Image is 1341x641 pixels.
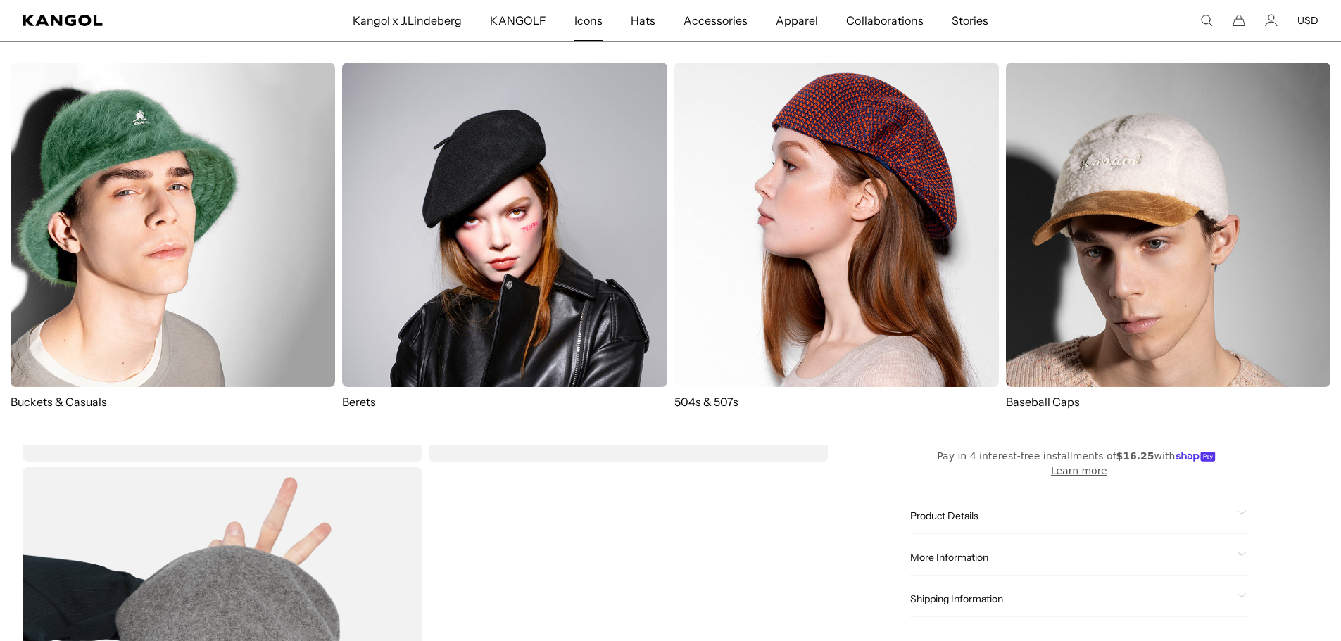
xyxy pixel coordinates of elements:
span: More Information [910,551,1231,564]
p: Berets [342,394,667,410]
span: Shipping Information [910,592,1231,605]
button: Cart [1233,14,1245,27]
span: Product Details [910,509,1231,522]
a: Baseball Caps [1006,63,1330,424]
a: 504s & 507s [674,63,999,410]
p: 504s & 507s [674,394,999,410]
a: Berets [342,63,667,410]
a: Account [1265,14,1278,27]
a: Buckets & Casuals [11,63,335,410]
a: Kangol [23,15,233,26]
summary: Search here [1200,14,1213,27]
button: USD [1297,14,1318,27]
p: Baseball Caps [1006,394,1330,410]
p: Buckets & Casuals [11,394,335,410]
